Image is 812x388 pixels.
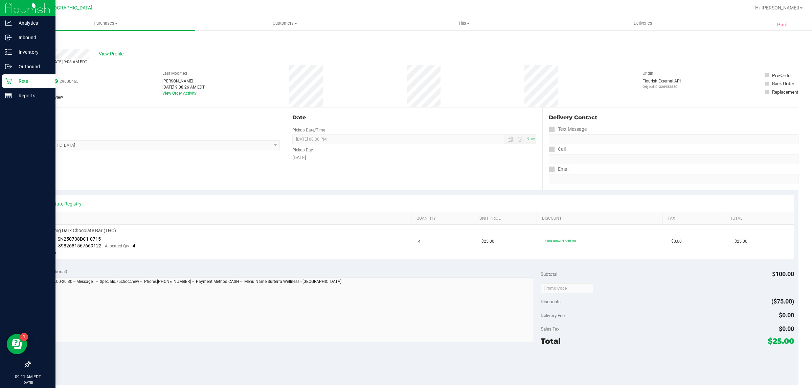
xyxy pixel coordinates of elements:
[625,20,661,26] span: Deliveries
[554,16,732,30] a: Deliveries
[12,77,52,85] p: Retail
[46,5,92,11] span: [GEOGRAPHIC_DATA]
[196,20,374,26] span: Customers
[30,114,280,122] div: Location
[12,19,52,27] p: Analytics
[772,270,794,277] span: $100.00
[39,227,116,234] span: HT 100mg Dark Chocolate Bar (THC)
[541,271,557,277] span: Subtotal
[779,312,794,319] span: $0.00
[133,243,135,248] span: 4
[418,238,421,245] span: 4
[12,33,52,42] p: Inbound
[20,333,28,341] iframe: Resource center unread badge
[16,20,195,26] span: Purchases
[12,63,52,71] p: Outbound
[416,216,471,221] a: Quantity
[99,50,126,57] span: View Profile
[292,127,325,133] label: Pickup Date/Time
[5,34,12,41] inline-svg: Inbound
[7,334,27,354] iframe: Resource center
[479,216,534,221] a: Unit Price
[779,325,794,332] span: $0.00
[549,154,798,164] input: Format: (999) 999-9999
[5,92,12,99] inline-svg: Reports
[30,59,87,64] span: Completed [DATE] 9:08 AM EDT
[549,164,569,174] label: Email
[549,114,798,122] div: Delivery Contact
[5,49,12,55] inline-svg: Inventory
[3,380,52,385] p: [DATE]
[40,216,409,221] a: SKU
[541,283,593,293] input: Promo Code
[642,78,681,89] div: Flourish External API
[5,78,12,84] inline-svg: Retail
[162,84,205,90] div: [DATE] 9:08:26 AM EDT
[642,70,653,76] label: Origin
[375,20,553,26] span: Tills
[5,20,12,26] inline-svg: Analytics
[772,72,792,79] div: Pre-Order
[162,91,197,96] a: View Order Activity
[771,298,794,305] span: ($75.00)
[671,238,682,245] span: $0.00
[3,374,52,380] p: 09:11 AM EDT
[58,236,101,242] span: SN250708DC1-0715
[777,21,788,29] span: Paid
[545,239,576,242] span: 75chocchew: 75% off line
[60,78,78,84] span: 29600465
[642,84,681,89] p: Original ID: 326953850
[292,154,536,161] div: [DATE]
[12,92,52,100] p: Reports
[16,16,195,30] a: Purchases
[549,124,587,134] label: Text Message
[541,295,561,308] span: Discounts
[374,16,553,30] a: Tills
[105,244,129,248] span: Allocated Qty
[162,70,187,76] label: Last Modified
[541,336,561,346] span: Total
[755,5,799,10] span: Hi, [PERSON_NAME]!
[41,200,82,207] a: View State Registry
[53,78,58,84] span: In Sync
[735,238,747,245] span: $25.00
[5,63,12,70] inline-svg: Outbound
[481,238,494,245] span: $25.00
[162,78,205,84] div: [PERSON_NAME]
[772,80,794,87] div: Back Order
[541,313,565,318] span: Delivery Fee
[12,48,52,56] p: Inventory
[772,89,798,95] div: Replacement
[730,216,785,221] a: Total
[292,147,313,153] label: Pickup Day
[549,144,566,154] label: Call
[195,16,374,30] a: Customers
[668,216,722,221] a: Tax
[292,114,536,122] div: Date
[768,336,794,346] span: $25.00
[58,243,101,248] span: 3982681567669122
[541,326,560,332] span: Sales Tax
[542,216,659,221] a: Discount
[549,134,798,144] input: Format: (999) 999-9999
